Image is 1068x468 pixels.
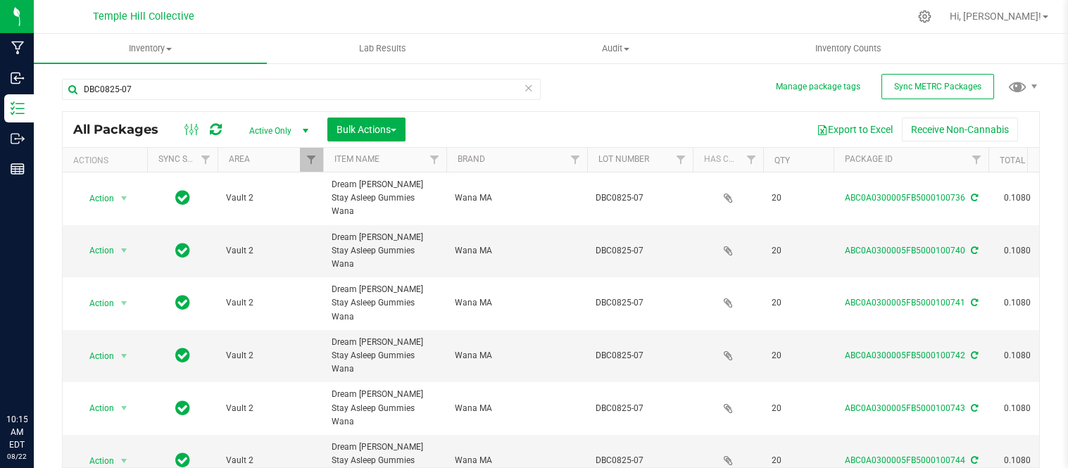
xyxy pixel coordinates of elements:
[458,154,485,164] a: Brand
[115,293,133,313] span: select
[916,10,934,23] div: Manage settings
[6,451,27,462] p: 08/22
[327,118,406,141] button: Bulk Actions
[34,42,267,55] span: Inventory
[226,454,315,467] span: Vault 2
[596,402,684,415] span: DBC0825-07
[808,118,902,141] button: Export to Excel
[499,34,732,63] a: Audit
[42,353,58,370] iframe: Resource center unread badge
[115,398,133,418] span: select
[845,246,965,255] a: ABC0A0300005FB5000100740
[881,74,994,99] button: Sync METRC Packages
[73,122,172,137] span: All Packages
[596,191,684,205] span: DBC0825-07
[175,346,190,365] span: In Sync
[455,296,579,310] span: Wana MA
[115,346,133,366] span: select
[997,346,1038,366] span: 0.1080
[334,154,379,164] a: Item Name
[774,156,790,165] a: Qty
[598,154,649,164] a: Lot Number
[14,355,56,398] iframe: Resource center
[6,413,27,451] p: 10:15 AM EDT
[845,193,965,203] a: ABC0A0300005FB5000100736
[11,101,25,115] inline-svg: Inventory
[969,403,978,413] span: Sync from Compliance System
[524,79,534,97] span: Clear
[226,349,315,362] span: Vault 2
[772,402,825,415] span: 20
[455,244,579,258] span: Wana MA
[337,124,396,135] span: Bulk Actions
[596,454,684,467] span: DBC0825-07
[969,455,978,465] span: Sync from Compliance System
[693,148,763,172] th: Has COA
[175,241,190,260] span: In Sync
[596,296,684,310] span: DBC0825-07
[997,293,1038,313] span: 0.1080
[11,162,25,176] inline-svg: Reports
[564,148,587,172] a: Filter
[332,178,438,219] span: Dream [PERSON_NAME] Stay Asleep Gummies Wana
[77,189,115,208] span: Action
[115,189,133,208] span: select
[229,154,250,164] a: Area
[11,41,25,55] inline-svg: Manufacturing
[73,156,142,165] div: Actions
[455,191,579,205] span: Wana MA
[845,455,965,465] a: ABC0A0300005FB5000100744
[115,241,133,260] span: select
[772,244,825,258] span: 20
[226,244,315,258] span: Vault 2
[332,388,438,429] span: Dream [PERSON_NAME] Stay Asleep Gummies Wana
[772,454,825,467] span: 20
[772,349,825,362] span: 20
[11,132,25,146] inline-svg: Outbound
[845,403,965,413] a: ABC0A0300005FB5000100743
[772,191,825,205] span: 20
[455,349,579,362] span: Wana MA
[175,188,190,208] span: In Sync
[77,398,115,418] span: Action
[969,298,978,308] span: Sync from Compliance System
[740,148,763,172] a: Filter
[175,398,190,418] span: In Sync
[93,11,194,23] span: Temple Hill Collective
[796,42,900,55] span: Inventory Counts
[77,346,115,366] span: Action
[997,241,1038,261] span: 0.1080
[194,148,218,172] a: Filter
[11,71,25,85] inline-svg: Inbound
[332,336,438,377] span: Dream [PERSON_NAME] Stay Asleep Gummies Wana
[969,193,978,203] span: Sync from Compliance System
[340,42,425,55] span: Lab Results
[77,241,115,260] span: Action
[894,82,981,91] span: Sync METRC Packages
[596,349,684,362] span: DBC0825-07
[776,81,860,93] button: Manage package tags
[670,148,693,172] a: Filter
[997,188,1038,208] span: 0.1080
[158,154,213,164] a: Sync Status
[772,296,825,310] span: 20
[332,283,438,324] span: Dream [PERSON_NAME] Stay Asleep Gummies Wana
[423,148,446,172] a: Filter
[455,402,579,415] span: Wana MA
[997,398,1038,419] span: 0.1080
[226,191,315,205] span: Vault 2
[845,298,965,308] a: ABC0A0300005FB5000100741
[965,148,988,172] a: Filter
[34,34,267,63] a: Inventory
[969,246,978,255] span: Sync from Compliance System
[969,350,978,360] span: Sync from Compliance System
[62,79,541,100] input: Search Package ID, Item Name, SKU, Lot or Part Number...
[845,154,893,164] a: Package ID
[596,244,684,258] span: DBC0825-07
[1000,156,1050,165] a: Total THC%
[226,296,315,310] span: Vault 2
[332,231,438,272] span: Dream [PERSON_NAME] Stay Asleep Gummies Wana
[175,293,190,312] span: In Sync
[300,148,323,172] a: Filter
[500,42,731,55] span: Audit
